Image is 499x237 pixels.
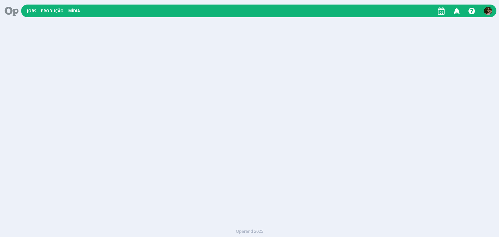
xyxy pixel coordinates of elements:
[484,7,492,15] img: N
[25,8,38,14] button: Jobs
[39,8,66,14] button: Produção
[68,8,80,14] a: Mídia
[66,8,82,14] button: Mídia
[484,5,493,17] button: N
[27,8,36,14] a: Jobs
[41,8,64,14] a: Produção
